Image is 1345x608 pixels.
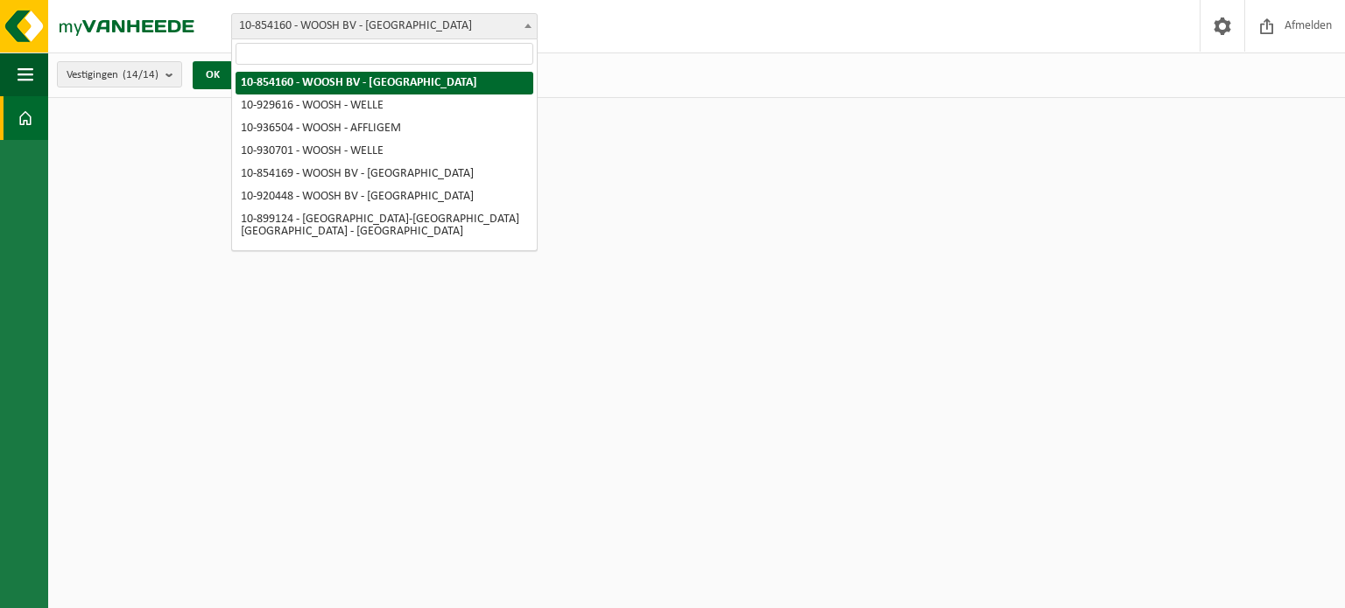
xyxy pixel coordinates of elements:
count: (14/14) [123,69,158,80]
li: 10-899124 - [GEOGRAPHIC_DATA]-[GEOGRAPHIC_DATA] [GEOGRAPHIC_DATA] - [GEOGRAPHIC_DATA] [236,208,533,243]
button: OK [193,61,233,89]
button: Vestigingen(14/14) [57,61,182,87]
span: Vestigingen [67,62,158,88]
li: 10-854160 - WOOSH BV - [GEOGRAPHIC_DATA] [236,72,533,94]
li: 10-920448 - WOOSH BV - [GEOGRAPHIC_DATA] [236,185,533,208]
li: 10-890190 - WOOSH-LOCATIE FINE FOOD MEAT - WOMMELGEM [236,243,533,278]
li: 10-936504 - WOOSH - AFFLIGEM [236,117,533,140]
span: 10-854160 - WOOSH BV - GENT [231,13,538,39]
span: 10-854160 - WOOSH BV - GENT [232,14,537,38]
li: 10-930701 - WOOSH - WELLE [236,140,533,163]
li: 10-854169 - WOOSH BV - [GEOGRAPHIC_DATA] [236,163,533,185]
li: 10-929616 - WOOSH - WELLE [236,94,533,117]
